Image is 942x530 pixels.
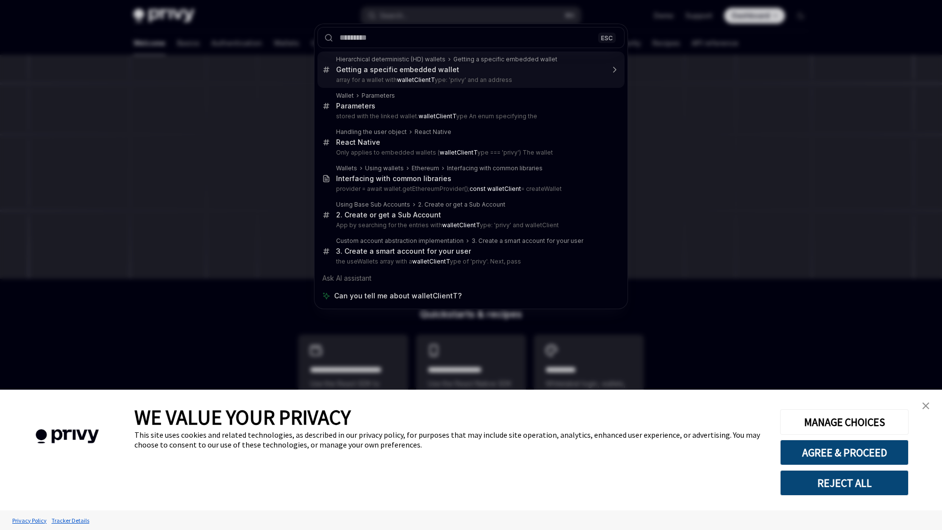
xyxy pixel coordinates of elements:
[134,404,351,430] span: WE VALUE YOUR PRIVACY
[362,92,395,100] div: Parameters
[336,174,451,183] div: Interfacing with common libraries
[336,221,604,229] p: App by searching for the entries with ype: 'privy' and walletClient
[134,430,765,450] div: This site uses cookies and related technologies, as described in our privacy policy, for purposes...
[415,128,451,136] div: React Native
[780,440,909,465] button: AGREE & PROCEED
[336,128,407,136] div: Handling the user object
[598,32,616,43] div: ESC
[15,415,120,458] img: company logo
[412,164,439,172] div: Ethereum
[336,138,380,147] div: React Native
[780,470,909,496] button: REJECT ALL
[397,76,435,83] b: walletClientT
[447,164,543,172] div: Interfacing with common libraries
[336,76,604,84] p: array for a wallet with ype: 'privy' and an address
[336,92,354,100] div: Wallet
[336,149,604,157] p: Only applies to embedded wallets ( ype === 'privy') The wallet
[365,164,404,172] div: Using wallets
[336,247,471,256] div: 3. Create a smart account for your user
[49,512,92,529] a: Tracker Details
[453,55,557,63] div: Getting a specific embedded wallet
[442,221,480,229] b: walletClientT
[336,112,604,120] p: stored with the linked wallet. ype An enum specifying the
[334,291,462,301] span: Can you tell me about walletClientT?
[412,258,450,265] b: walletClientT
[336,258,604,265] p: the useWallets array with a ype of 'privy'. Next, pass
[336,211,441,219] div: 2. Create or get a Sub Account
[916,396,936,416] a: close banner
[418,201,505,209] div: 2. Create or get a Sub Account
[317,269,625,287] div: Ask AI assistant
[470,185,521,192] b: const walletClient
[336,164,357,172] div: Wallets
[336,65,459,74] div: Getting a specific embedded wallet
[922,402,929,409] img: close banner
[336,185,604,193] p: provider = await wallet.getEthereumProvider(); = createWallet
[780,409,909,435] button: MANAGE CHOICES
[336,55,445,63] div: Hierarchical deterministic (HD) wallets
[10,512,49,529] a: Privacy Policy
[336,102,375,110] div: Parameters
[419,112,456,120] b: walletClientT
[440,149,477,156] b: walletClientT
[471,237,583,245] div: 3. Create a smart account for your user
[336,237,464,245] div: Custom account abstraction implementation
[336,201,410,209] div: Using Base Sub Accounts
